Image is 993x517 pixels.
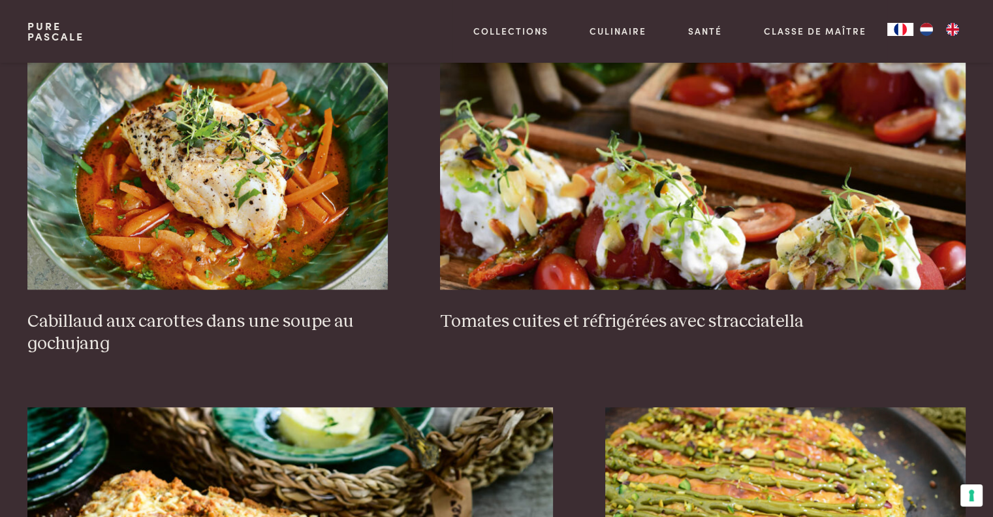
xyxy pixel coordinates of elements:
a: PurePascale [27,21,84,42]
a: Culinaire [590,24,646,38]
h3: Tomates cuites et réfrigérées avec stracciatella [440,310,966,333]
h3: Cabillaud aux carottes dans une soupe au gochujang [27,310,388,356]
aside: Language selected: Français [887,23,966,36]
ul: Language list [913,23,966,36]
button: Vos préférences en matière de consentement pour les technologies de suivi [960,484,983,507]
a: NL [913,23,939,36]
a: Tomates cuites et réfrigérées avec stracciatella Tomates cuites et réfrigérées avec stracciatella [440,28,966,333]
a: Santé [688,24,722,38]
a: EN [939,23,966,36]
a: Classe de maître [764,24,866,38]
a: Collections [473,24,548,38]
a: Cabillaud aux carottes dans une soupe au gochujang Cabillaud aux carottes dans une soupe au gochu... [27,28,388,356]
div: Language [887,23,913,36]
a: FR [887,23,913,36]
img: Tomates cuites et réfrigérées avec stracciatella [440,28,966,290]
img: Cabillaud aux carottes dans une soupe au gochujang [27,28,388,290]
